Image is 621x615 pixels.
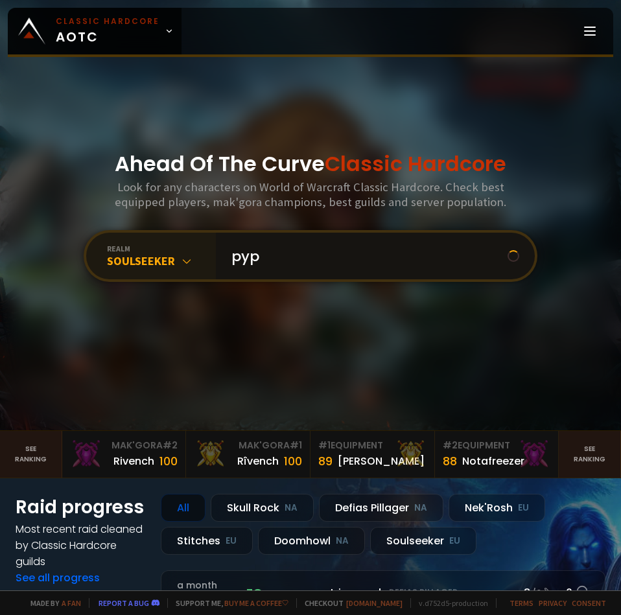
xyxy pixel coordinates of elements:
div: Mak'Gora [70,439,178,452]
small: Classic Hardcore [56,16,159,27]
small: EU [518,502,529,515]
span: # 2 [163,439,178,452]
div: Skull Rock [211,494,314,522]
small: NA [285,502,298,515]
a: #1Equipment89[PERSON_NAME] [310,431,435,478]
div: Mak'Gora [194,439,302,452]
h4: Most recent raid cleaned by Classic Hardcore guilds [16,521,145,570]
span: Support me, [167,598,288,608]
div: 89 [318,452,333,470]
small: NA [414,502,427,515]
small: NA [336,535,349,548]
a: Consent [572,598,606,608]
span: Classic Hardcore [325,149,506,178]
div: 88 [443,452,457,470]
div: Nek'Rosh [449,494,545,522]
div: [PERSON_NAME] [338,453,425,469]
div: Rîvench [237,453,279,469]
span: # 2 [443,439,458,452]
input: Search a character... [224,233,508,279]
div: Stitches [161,527,253,555]
div: Defias Pillager [319,494,443,522]
div: 100 [284,452,302,470]
span: # 1 [290,439,302,452]
h3: Look for any characters on World of Warcraft Classic Hardcore. Check best equipped players, mak'g... [93,180,528,209]
small: EU [449,535,460,548]
div: 100 [159,452,178,470]
div: Soulseeker [370,527,476,555]
span: Checkout [296,598,403,608]
span: v. d752d5 - production [410,598,488,608]
h1: Ahead Of The Curve [115,148,506,180]
div: Doomhowl [258,527,365,555]
div: Rivench [113,453,154,469]
a: Classic HardcoreAOTC [8,8,182,54]
a: See all progress [16,570,100,585]
a: Mak'Gora#2Rivench100 [62,431,187,478]
span: # 1 [318,439,331,452]
div: Notafreezer [462,453,524,469]
a: Privacy [539,598,567,608]
a: a fan [62,598,81,608]
div: realm [107,244,216,253]
span: AOTC [56,16,159,47]
small: EU [226,535,237,548]
a: a month agozgpetri on godDefias Pillager8 /90 [161,570,605,614]
a: Buy me a coffee [224,598,288,608]
a: Terms [510,598,533,608]
a: #2Equipment88Notafreezer [435,431,559,478]
h1: Raid progress [16,494,145,521]
div: Equipment [318,439,427,452]
div: All [161,494,205,522]
span: Made by [23,598,81,608]
a: Mak'Gora#1Rîvench100 [186,431,310,478]
a: Report a bug [99,598,149,608]
a: Seeranking [559,431,621,478]
div: Equipment [443,439,551,452]
div: Soulseeker [107,253,216,268]
a: [DOMAIN_NAME] [346,598,403,608]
